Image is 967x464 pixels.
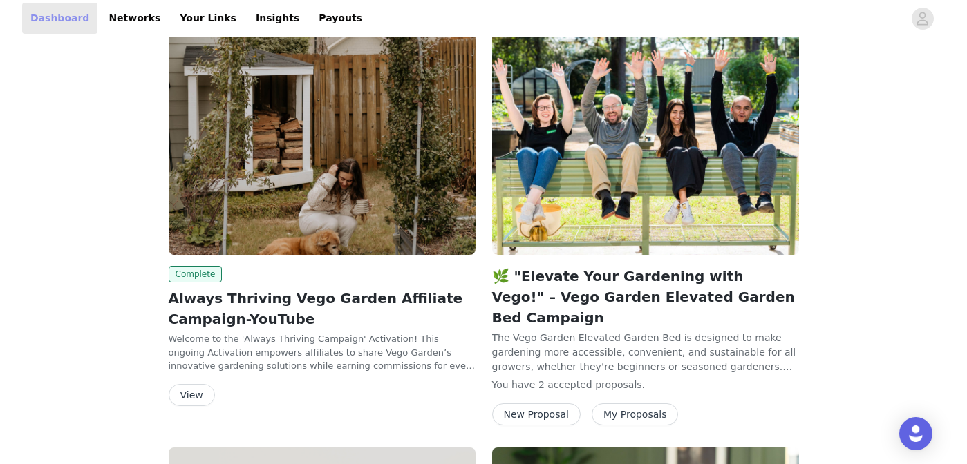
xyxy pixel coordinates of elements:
[492,266,799,328] h2: 🌿 "Elevate Your Gardening with Vego!" – Vego Garden Elevated Garden Bed Campaign
[247,3,308,34] a: Insights
[169,288,476,329] h2: Always Thriving Vego Garden Affiliate Campaign-YouTube
[492,331,799,372] p: The Vego Garden Elevated Garden Bed is designed to make gardening more accessible, convenient, an...
[592,403,679,425] button: My Proposals
[492,25,799,255] img: Vego Garden
[492,403,581,425] button: New Proposal
[169,25,476,255] img: Vego Garden
[169,384,215,406] button: View
[916,8,929,30] div: avatar
[637,379,641,390] span: s
[492,378,799,392] p: You have 2 accepted proposal .
[100,3,169,34] a: Networks
[171,3,245,34] a: Your Links
[310,3,370,34] a: Payouts
[169,332,476,373] p: Welcome to the 'Always Thriving Campaign' Activation! This ongoing Activation empowers affiliates...
[169,390,215,400] a: View
[169,266,223,282] span: Complete
[22,3,97,34] a: Dashboard
[899,417,932,450] div: Open Intercom Messenger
